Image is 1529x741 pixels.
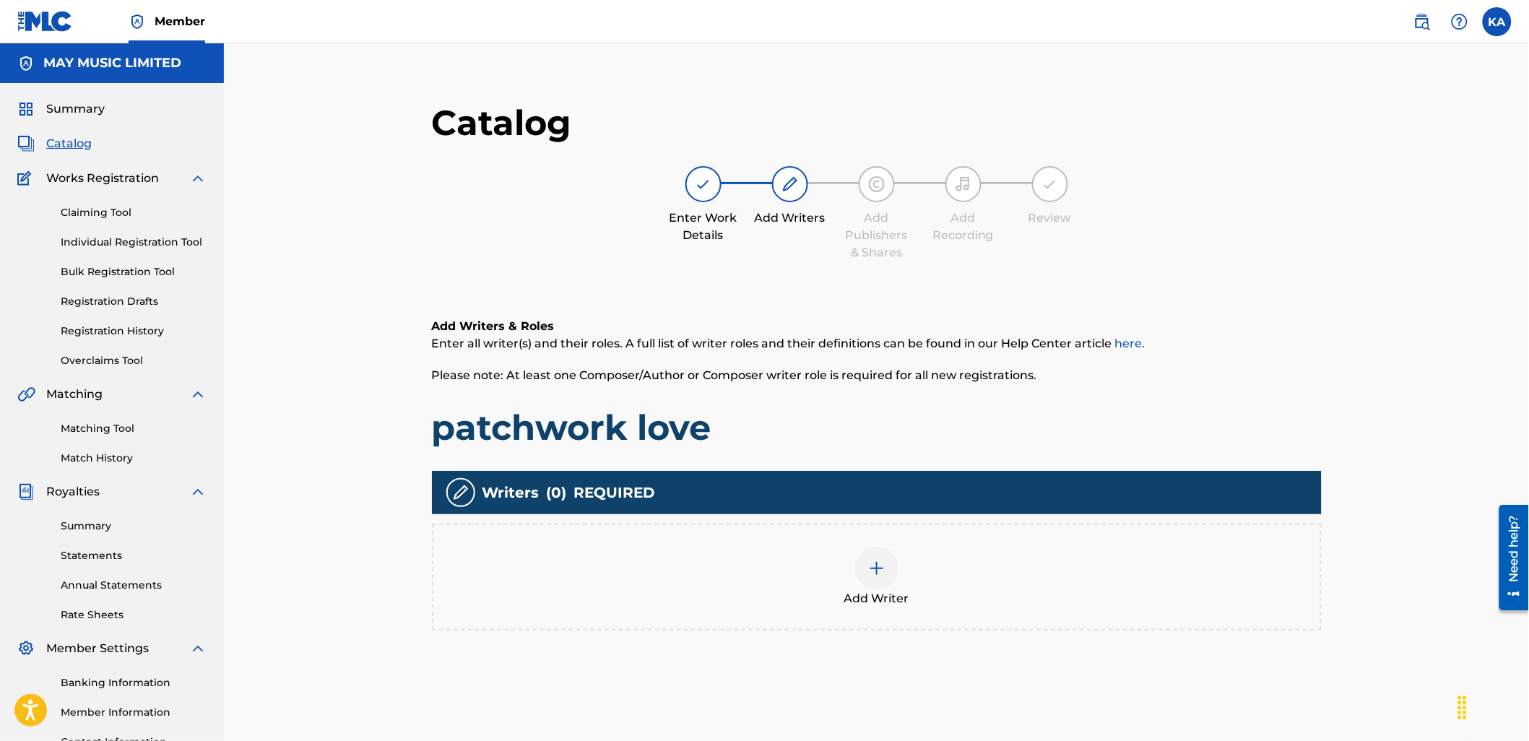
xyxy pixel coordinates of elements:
[1413,13,1431,30] img: search
[452,484,469,501] img: writers
[46,386,103,403] span: Matching
[46,100,105,118] span: Summary
[46,483,100,500] span: Royalties
[61,607,207,623] a: Rate Sheets
[17,11,73,32] img: MLC Logo
[61,205,207,220] a: Claiming Tool
[61,294,207,309] a: Registration Drafts
[1457,672,1529,741] iframe: Chat Widget
[61,421,207,436] a: Matching Tool
[46,135,92,152] span: Catalog
[667,209,740,244] div: Enter Work Details
[17,135,92,152] a: CatalogCatalog
[17,170,36,187] img: Works Registration
[1041,175,1059,193] img: step indicator icon for Review
[781,175,799,193] img: step indicator icon for Add Writers
[189,640,207,657] img: expand
[189,170,207,187] img: expand
[17,100,105,118] a: SummarySummary
[61,519,207,534] a: Summary
[61,324,207,339] a: Registration History
[189,483,207,500] img: expand
[695,175,712,193] img: step indicator icon for Enter Work Details
[17,55,35,72] img: Accounts
[61,353,207,368] a: Overclaims Tool
[46,170,159,187] span: Works Registration
[17,483,35,500] img: Royalties
[547,482,567,503] span: ( 0 )
[61,264,207,279] a: Bulk Registration Tool
[43,55,181,71] h5: MAY MUSIC LIMITED
[844,590,909,607] span: Add Writer
[955,175,972,193] img: step indicator icon for Add Recording
[61,235,207,250] a: Individual Registration Tool
[1408,7,1437,36] a: Public Search
[61,705,207,720] a: Member Information
[155,13,205,30] span: Member
[61,578,207,593] a: Annual Statements
[432,406,1322,449] h1: patchwork love
[574,482,656,503] span: REQUIRED
[189,386,207,403] img: expand
[1014,209,1086,227] div: Review
[432,318,1322,335] h6: Add Writers & Roles
[868,175,885,193] img: step indicator icon for Add Publishers & Shares
[1115,337,1145,350] a: here.
[1489,499,1529,615] iframe: Resource Center
[868,560,885,577] img: add
[61,451,207,466] a: Match History
[1445,7,1474,36] div: Help
[1451,686,1474,729] div: Drag
[1451,13,1468,30] img: help
[46,640,149,657] span: Member Settings
[129,13,146,30] img: Top Rightsholder
[17,135,35,152] img: Catalog
[754,209,826,227] div: Add Writers
[17,100,35,118] img: Summary
[841,209,913,261] div: Add Publishers & Shares
[61,675,207,690] a: Banking Information
[432,368,1037,382] span: Please note: At least one Composer/Author or Composer writer role is required for all new registr...
[927,209,1000,244] div: Add Recording
[482,482,540,503] span: Writers
[432,101,1322,144] h1: Catalog
[432,337,1145,350] span: Enter all writer(s) and their roles. A full list of writer roles and their definitions can be fou...
[17,386,35,403] img: Matching
[61,548,207,563] a: Statements
[17,640,35,657] img: Member Settings
[1483,7,1512,36] div: User Menu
